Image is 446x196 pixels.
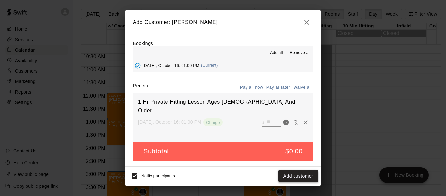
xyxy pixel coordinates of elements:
span: Remove all [290,50,311,56]
span: [DATE], October 16: 01:00 PM [143,63,199,68]
p: $ [262,119,264,126]
h5: $0.00 [285,147,303,156]
button: Pay all later [265,82,292,93]
span: (Current) [201,63,218,68]
button: Add customer [278,170,318,182]
span: Pay now [281,119,291,125]
h6: 1 Hr Private Hitting Lesson Ages [DEMOGRAPHIC_DATA] And Older [138,98,308,115]
button: Added - Collect Payment [133,61,143,71]
label: Bookings [133,41,153,46]
h2: Add Customer: [PERSON_NAME] [125,10,321,34]
span: Waive payment [291,119,301,125]
button: Waive all [292,82,313,93]
button: Pay all now [238,82,265,93]
button: Remove all [287,48,313,58]
button: Remove [301,117,311,127]
h5: Subtotal [143,147,169,156]
span: Add all [270,50,283,56]
p: [DATE], October 16: 01:00 PM [138,119,201,125]
label: Receipt [133,82,150,93]
span: Notify participants [141,174,175,178]
button: Added - Collect Payment[DATE], October 16: 01:00 PM(Current) [133,60,313,72]
button: Add all [266,48,287,58]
